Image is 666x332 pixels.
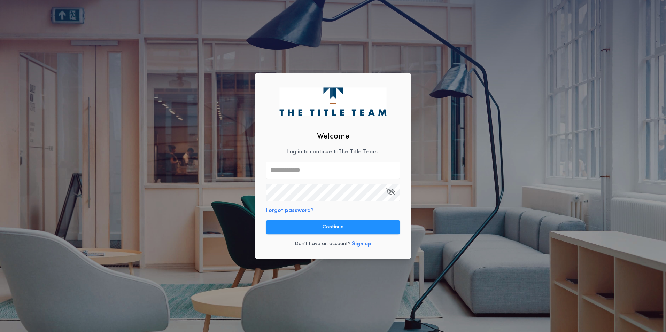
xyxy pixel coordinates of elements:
[279,87,386,116] img: logo
[266,206,314,215] button: Forgot password?
[295,240,350,247] p: Don't have an account?
[266,220,400,234] button: Continue
[317,131,349,142] h2: Welcome
[352,240,371,248] button: Sign up
[287,148,379,156] p: Log in to continue to The Title Team .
